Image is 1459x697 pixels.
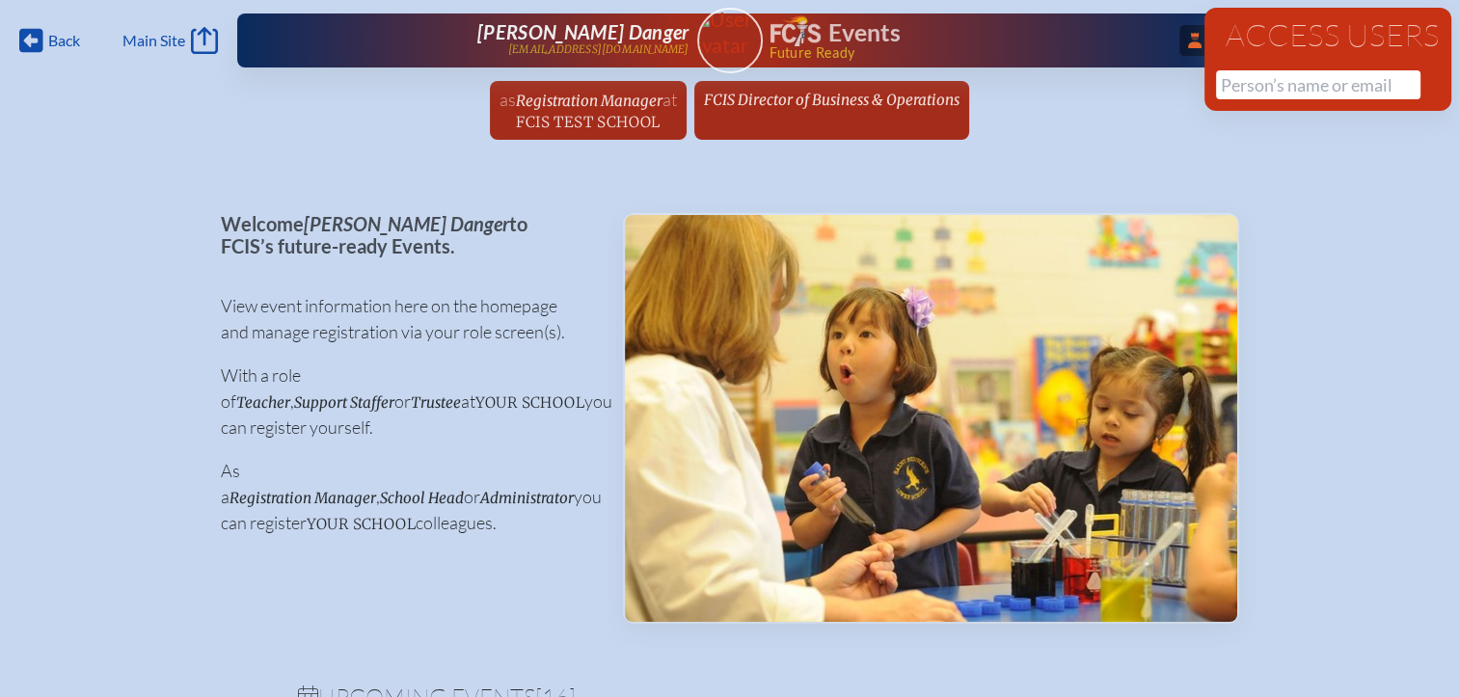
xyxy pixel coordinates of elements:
[516,113,660,131] span: FCIS Test School
[662,89,677,110] span: at
[304,212,509,235] span: [PERSON_NAME] Danger
[480,489,574,507] span: Administrator
[380,489,464,507] span: School Head
[769,46,1160,60] span: Future Ready
[294,393,394,412] span: Support Staffer
[122,27,217,54] a: Main Site
[516,92,662,110] span: Registration Manager
[475,393,584,412] span: your school
[230,489,376,507] span: Registration Manager
[48,31,80,50] span: Back
[236,393,290,412] span: Teacher
[221,293,592,345] p: View event information here on the homepage and manage registration via your role screen(s).
[122,31,185,50] span: Main Site
[299,21,689,60] a: [PERSON_NAME] Danger[EMAIL_ADDRESS][DOMAIN_NAME]
[221,213,592,256] p: Welcome to FCIS’s future-ready Events.
[500,89,516,110] span: as
[689,7,770,58] img: User Avatar
[704,91,959,109] span: FCIS Director of Business & Operations
[697,8,763,73] a: User Avatar
[625,215,1237,622] img: Events
[477,20,689,43] span: [PERSON_NAME] Danger
[221,362,592,441] p: With a role of , or at you can register yourself.
[1216,70,1420,99] input: Person’s name or email
[770,15,1161,60] div: FCIS Events — Future ready
[221,458,592,536] p: As a , or you can register colleagues.
[307,515,416,533] span: your school
[1216,19,1440,50] h1: Access Users
[411,393,461,412] span: Trustee
[508,43,689,56] p: [EMAIL_ADDRESS][DOMAIN_NAME]
[492,81,685,140] a: asRegistration ManageratFCIS Test School
[696,81,967,118] a: FCIS Director of Business & Operations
